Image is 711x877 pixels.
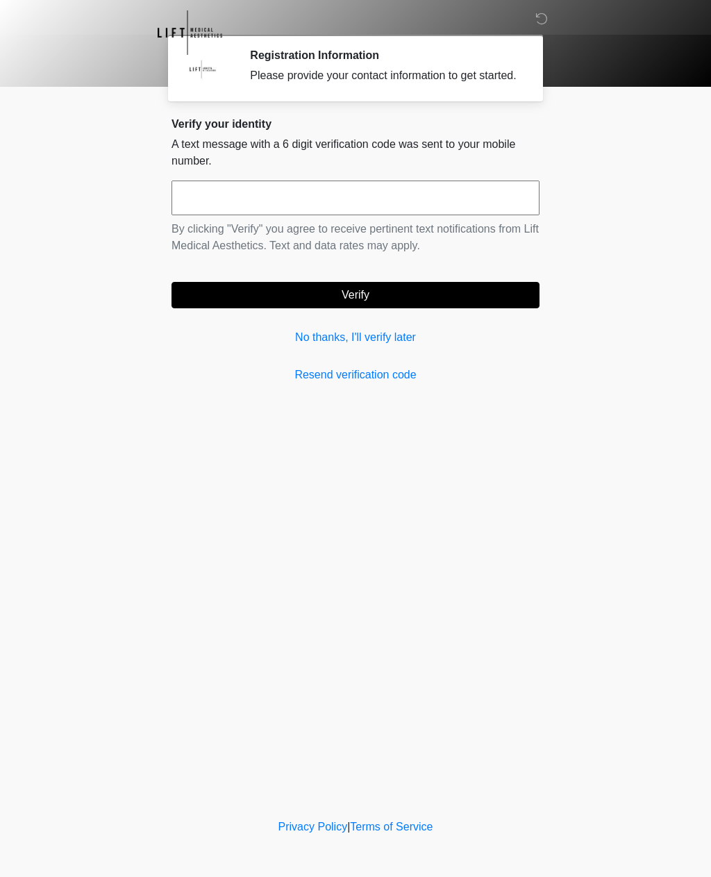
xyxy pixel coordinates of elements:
[172,367,539,383] a: Resend verification code
[172,329,539,346] a: No thanks, I'll verify later
[278,821,348,833] a: Privacy Policy
[350,821,433,833] a: Terms of Service
[347,821,350,833] a: |
[172,136,539,169] p: A text message with a 6 digit verification code was sent to your mobile number.
[182,49,224,90] img: Agent Avatar
[172,221,539,254] p: By clicking "Verify" you agree to receive pertinent text notifications from Lift Medical Aestheti...
[172,282,539,308] button: Verify
[250,67,519,84] div: Please provide your contact information to get started.
[172,117,539,131] h2: Verify your identity
[158,10,222,55] img: Lift Medical Aesthetics Logo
